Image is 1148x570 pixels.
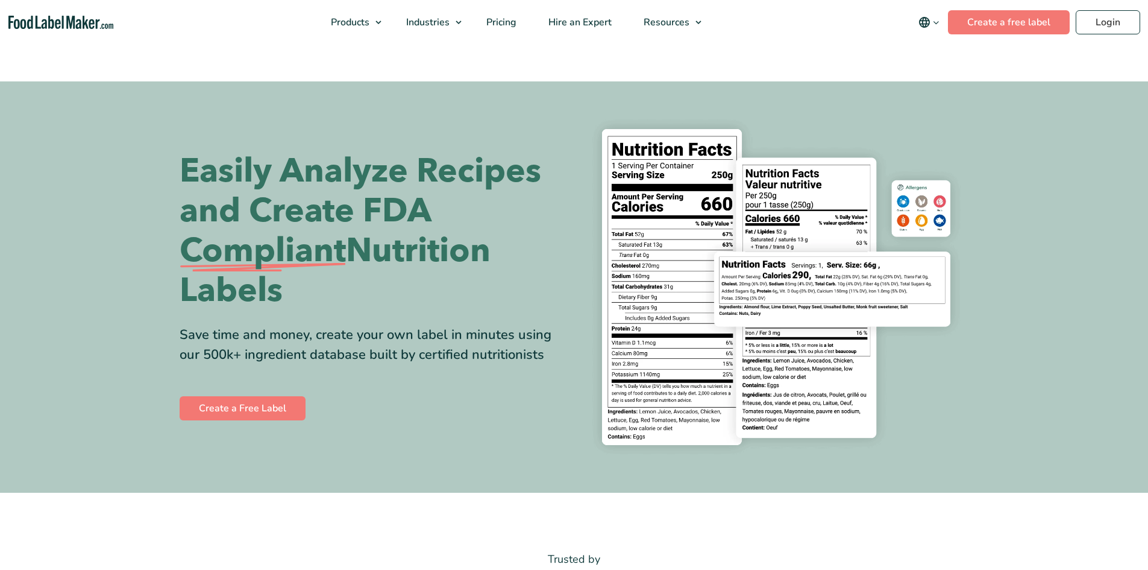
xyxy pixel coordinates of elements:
[948,10,1070,34] a: Create a free label
[403,16,451,29] span: Industries
[180,396,306,420] a: Create a Free Label
[180,551,969,568] p: Trusted by
[640,16,691,29] span: Resources
[180,231,346,271] span: Compliant
[180,151,565,311] h1: Easily Analyze Recipes and Create FDA Nutrition Labels
[1076,10,1140,34] a: Login
[545,16,613,29] span: Hire an Expert
[180,325,565,365] div: Save time and money, create your own label in minutes using our 500k+ ingredient database built b...
[483,16,518,29] span: Pricing
[327,16,371,29] span: Products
